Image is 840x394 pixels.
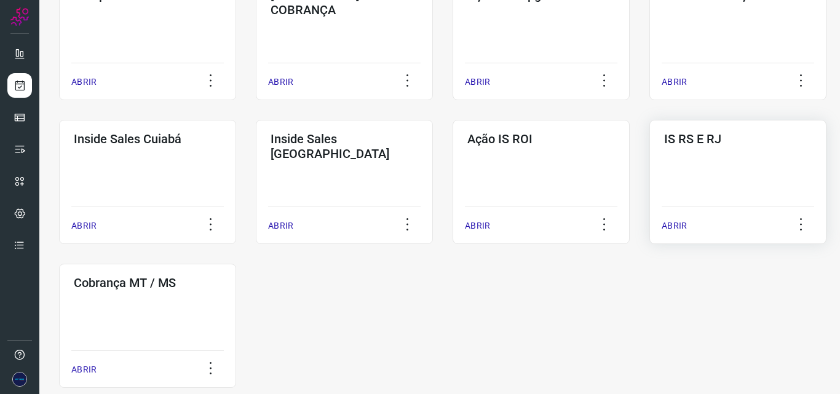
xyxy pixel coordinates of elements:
p: ABRIR [662,219,687,232]
p: ABRIR [465,76,490,89]
p: ABRIR [71,219,97,232]
p: ABRIR [71,76,97,89]
h3: Inside Sales [GEOGRAPHIC_DATA] [271,132,418,161]
h3: Inside Sales Cuiabá [74,132,221,146]
img: ec3b18c95a01f9524ecc1107e33c14f6.png [12,372,27,387]
h3: IS RS E RJ [664,132,812,146]
p: ABRIR [465,219,490,232]
img: Logo [10,7,29,26]
h3: Ação IS ROI [467,132,615,146]
p: ABRIR [268,76,293,89]
p: ABRIR [268,219,293,232]
p: ABRIR [662,76,687,89]
h3: Cobrança MT / MS [74,275,221,290]
p: ABRIR [71,363,97,376]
